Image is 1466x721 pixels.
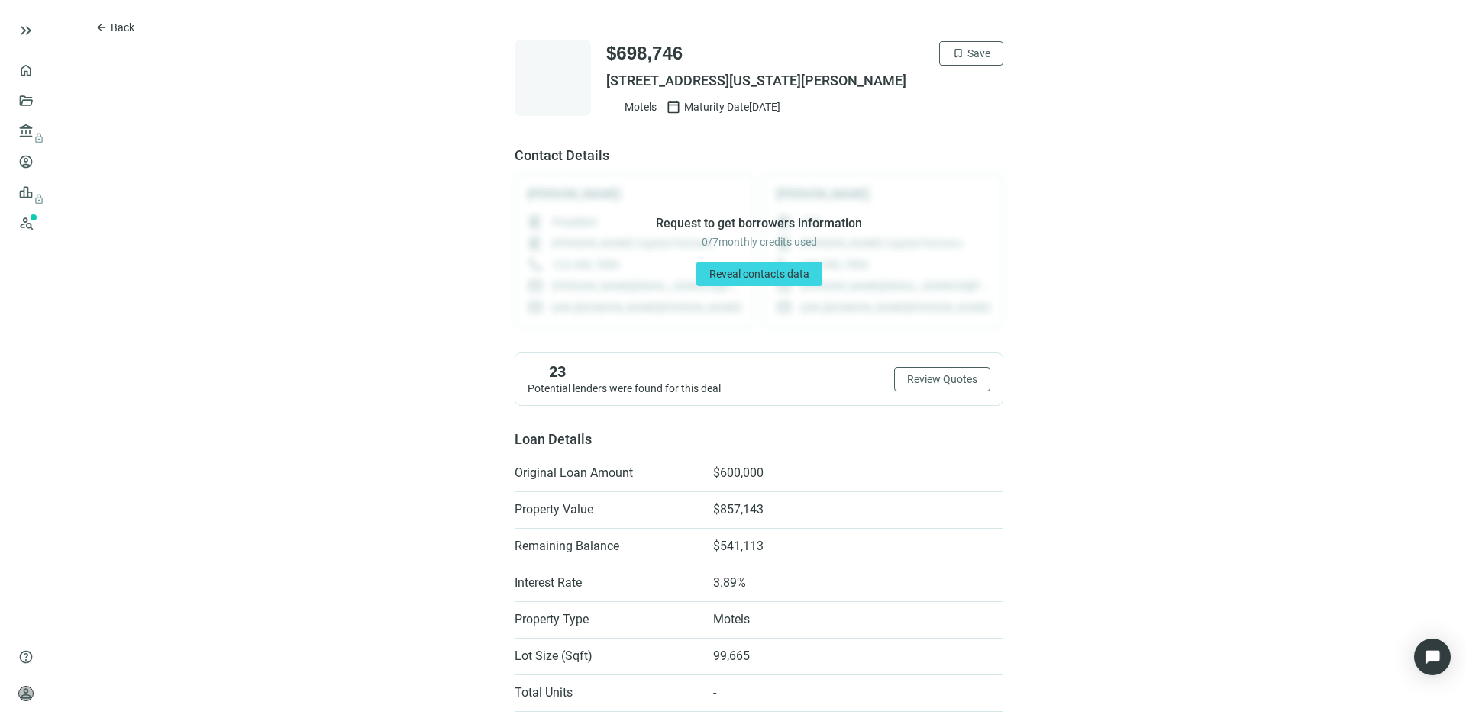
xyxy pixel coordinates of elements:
span: $698,746 [606,41,683,66]
span: Review Quotes [907,373,977,385]
span: Maturity Date [DATE] [684,99,780,114]
span: 0 / 7 monthly credits used [702,234,817,249]
span: Lot Size (Sqft) [515,649,698,664]
button: Reveal contacts data [696,262,822,286]
span: Property Type [515,612,698,627]
button: arrow_backBack [82,15,147,40]
span: help [18,649,34,665]
button: Review Quotes [894,367,990,391]
div: Open Intercom Messenger [1414,639,1451,675]
span: $541,113 [713,539,764,554]
span: Reveal contacts data [709,268,809,280]
span: 23 [549,362,566,381]
span: 99,665 [713,649,750,664]
button: bookmarkSave [939,41,1003,66]
span: Remaining Balance [515,539,698,554]
span: Potential lenders were found for this deal [528,382,721,394]
span: Original Loan Amount [515,465,698,481]
span: arrow_back [95,21,108,34]
span: Total Units [515,685,698,700]
button: keyboard_double_arrow_right [17,21,35,40]
span: Loan Details [515,431,592,447]
span: [STREET_ADDRESS][US_STATE][PERSON_NAME] [606,72,1003,90]
span: $857,143 [713,502,764,517]
span: Request to get borrowers information [656,216,862,231]
span: 3.89% [713,575,746,591]
span: person [18,686,34,701]
span: Interest Rate [515,575,698,591]
span: Back [111,21,134,34]
span: bookmark [952,47,964,60]
span: $600,000 [713,465,764,481]
span: Contact Details [515,146,1003,165]
span: Save [967,47,990,60]
span: Motels [713,612,750,627]
span: Property Value [515,502,698,517]
span: - [713,685,716,700]
span: calendar_today [666,99,681,114]
span: Motels [625,99,657,114]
